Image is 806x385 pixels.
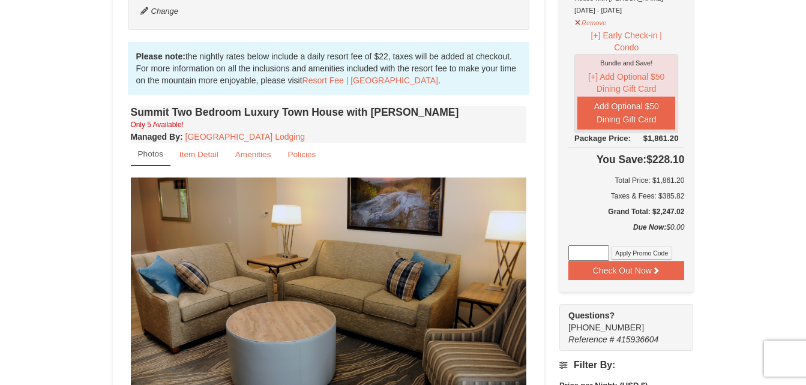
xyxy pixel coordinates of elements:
small: Item Detail [179,150,218,159]
div: $0.00 [568,221,684,245]
button: [+] Add Optional $50 Dining Gift Card [577,69,675,97]
button: Check Out Now [568,261,684,280]
div: the nightly rates below include a daily resort fee of $22, taxes will be added at checkout. For m... [128,42,530,95]
small: Amenities [235,150,271,159]
small: Photos [138,149,163,158]
a: Photos [131,143,170,166]
strong: Please note: [136,52,185,61]
a: Resort Fee | [GEOGRAPHIC_DATA] [302,76,438,85]
button: Apply Promo Code [611,246,672,260]
span: [PHONE_NUMBER] [568,309,672,332]
span: You Save: [597,154,646,166]
button: [+] Early Check-in | Condo [574,29,678,54]
a: Item Detail [172,143,226,166]
button: Change [140,5,179,18]
strong: : [131,132,183,142]
h6: Total Price: $1,861.20 [568,175,684,187]
a: [GEOGRAPHIC_DATA] Lodging [185,132,305,142]
div: Taxes & Fees: $385.82 [568,190,684,202]
small: Only 5 Available! [131,121,184,129]
h4: $228.10 [568,154,684,166]
strong: Questions? [568,311,615,320]
strong: Due Now: [633,223,666,231]
h5: Grand Total: $2,247.02 [568,206,684,218]
span: Reference # [568,335,614,344]
button: Add Optional $50 Dining Gift Card [577,97,675,130]
h4: Summit Two Bedroom Luxury Town House with [PERSON_NAME] [131,106,527,118]
small: Policies [287,150,316,159]
h4: Filter By: [559,360,693,371]
span: Package Price: [574,134,631,143]
div: $1,861.20 [643,133,679,145]
span: Managed By [131,132,180,142]
a: Policies [280,143,323,166]
button: Remove [574,14,607,29]
div: Bundle and Save! [577,57,675,69]
span: 415936604 [616,335,658,344]
a: Amenities [227,143,279,166]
